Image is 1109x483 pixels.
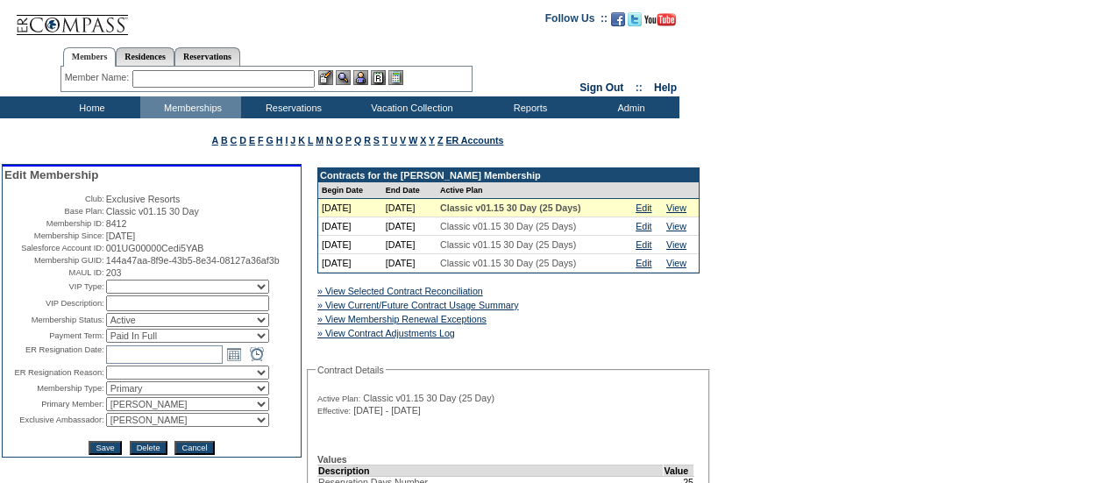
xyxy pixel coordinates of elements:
a: V [400,135,406,146]
a: A [212,135,218,146]
a: Reservations [174,47,240,66]
td: Vacation Collection [342,96,478,118]
a: » View Selected Contract Reconciliation [317,286,483,296]
a: L [308,135,313,146]
td: Begin Date [318,182,382,199]
td: Home [39,96,140,118]
a: » View Current/Future Contract Usage Summary [317,300,519,310]
a: F [258,135,264,146]
a: B [221,135,228,146]
td: Reservations [241,96,342,118]
a: Sign Out [579,82,623,94]
a: Edit [636,202,651,213]
a: P [345,135,352,146]
td: Membership Type: [4,381,104,395]
td: MAUL ID: [4,267,104,278]
td: [DATE] [318,254,382,273]
a: Open the time view popup. [247,344,267,364]
a: Help [654,82,677,94]
span: Classic v01.15 30 Day (25 Days) [440,239,576,250]
td: Membership Since: [4,231,104,241]
span: :: [636,82,643,94]
a: Open the calendar popup. [224,344,244,364]
a: View [666,221,686,231]
td: Contracts for the [PERSON_NAME] Membership [318,168,699,182]
img: b_edit.gif [318,70,333,85]
legend: Contract Details [316,365,386,375]
td: Admin [579,96,679,118]
td: [DATE] [382,217,437,236]
a: View [666,239,686,250]
a: View [666,202,686,213]
td: End Date [382,182,437,199]
a: N [326,135,333,146]
span: 203 [106,267,122,278]
a: T [382,135,388,146]
img: Impersonate [353,70,368,85]
td: Primary Member: [4,397,104,411]
img: Subscribe to our YouTube Channel [644,13,676,26]
span: Classic v01.15 30 Day (25 Day) [363,393,494,403]
span: Classic v01.15 30 Day [106,206,199,217]
span: Classic v01.15 30 Day (25 Days) [440,202,581,213]
a: Become our fan on Facebook [611,18,625,28]
a: X [420,135,426,146]
a: M [316,135,323,146]
td: [DATE] [318,217,382,236]
span: [DATE] [106,231,136,241]
span: Active Plan: [317,394,360,404]
td: VIP Type: [4,280,104,294]
a: J [290,135,295,146]
a: ER Accounts [445,135,503,146]
td: Payment Term: [4,329,104,343]
a: G [266,135,273,146]
td: Reports [478,96,579,118]
td: Description [318,465,664,476]
td: Membership Status: [4,313,104,327]
img: b_calculator.gif [388,70,403,85]
a: R [364,135,371,146]
input: Save [89,441,121,455]
td: Memberships [140,96,241,118]
img: Reservations [371,70,386,85]
td: Base Plan: [4,206,104,217]
img: View [336,70,351,85]
span: Classic v01.15 30 Day (25 Days) [440,258,576,268]
span: [DATE] - [DATE] [353,405,421,416]
a: Follow us on Twitter [628,18,642,28]
a: Y [429,135,435,146]
span: Edit Membership [4,168,98,181]
img: Become our fan on Facebook [611,12,625,26]
a: H [276,135,283,146]
b: Values [317,454,347,465]
span: Effective: [317,406,351,416]
td: Follow Us :: [545,11,608,32]
a: Q [354,135,361,146]
a: Subscribe to our YouTube Channel [644,18,676,28]
td: Membership GUID: [4,255,104,266]
a: C [231,135,238,146]
td: [DATE] [382,199,437,217]
a: U [390,135,397,146]
td: [DATE] [382,236,437,254]
a: Residences [116,47,174,66]
a: Z [437,135,444,146]
a: Edit [636,221,651,231]
a: S [373,135,380,146]
td: Exclusive Ambassador: [4,413,104,427]
a: » View Contract Adjustments Log [317,328,455,338]
span: Exclusive Resorts [106,194,181,204]
span: Classic v01.15 30 Day (25 Days) [440,221,576,231]
td: [DATE] [318,199,382,217]
a: O [336,135,343,146]
td: Value [664,465,694,476]
input: Cancel [174,441,214,455]
span: 001UG00000Cedi5YAB [106,243,204,253]
span: 8412 [106,218,127,229]
a: W [409,135,417,146]
input: Delete [130,441,167,455]
a: D [239,135,246,146]
a: Edit [636,258,651,268]
td: [DATE] [382,254,437,273]
img: Follow us on Twitter [628,12,642,26]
